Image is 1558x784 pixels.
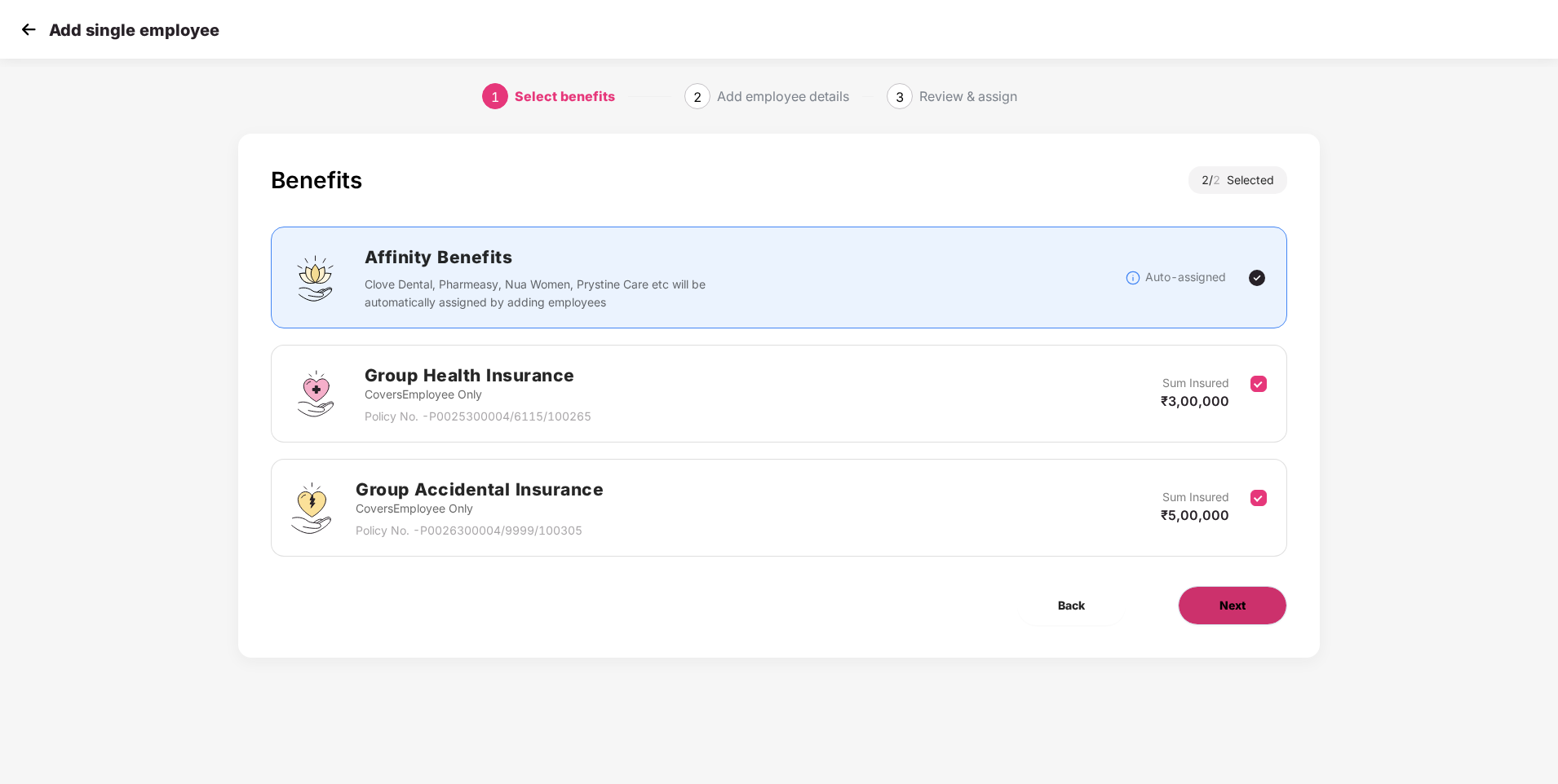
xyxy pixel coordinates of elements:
[896,89,904,105] span: 3
[1017,586,1126,625] button: Back
[365,275,716,311] p: Clove Dental, Pharmeasy, Nua Women, Prystine Care etc will be automatically assigned by adding em...
[515,83,615,109] div: Select benefits
[1219,597,1246,614] span: Next
[49,20,219,40] p: Add single employee
[365,244,950,271] h2: Affinity Benefits
[919,83,1017,109] div: Review & assign
[291,482,331,534] img: svg+xml;base64,PHN2ZyB4bWxucz0iaHR0cDovL3d3dy53My5vcmcvMjAwMC9zdmciIHdpZHRoPSI0OS4zMjEiIGhlaWdodD...
[693,89,702,105] span: 2
[1162,374,1229,392] p: Sum Insured
[491,89,499,105] span: 1
[1178,586,1287,625] button: Next
[1161,507,1229,523] span: ₹5,00,000
[271,166,362,194] div: Benefits
[1188,166,1287,194] div: 2 / Selected
[365,362,591,389] h2: Group Health Insurance
[1247,268,1267,288] img: svg+xml;base64,PHN2ZyBpZD0iVGljay0yNHgyNCIgeG1sbnM9Imh0dHA6Ly93d3cudzMub3JnLzIwMDAvc3ZnIiB3aWR0aD...
[356,522,604,540] p: Policy No. - P0026300004/9999/100305
[1162,488,1229,506] p: Sum Insured
[1161,393,1229,409] span: ₹3,00,000
[356,476,604,503] h2: Group Accidental Insurance
[1125,270,1141,286] img: svg+xml;base64,PHN2ZyBpZD0iSW5mb18tXzMyeDMyIiBkYXRhLW5hbWU9IkluZm8gLSAzMngzMiIgeG1sbnM9Imh0dHA6Ly...
[717,83,849,109] div: Add employee details
[16,17,41,42] img: svg+xml;base64,PHN2ZyB4bWxucz0iaHR0cDovL3d3dy53My5vcmcvMjAwMC9zdmciIHdpZHRoPSIzMCIgaGVpZ2h0PSIzMC...
[291,369,340,418] img: svg+xml;base64,PHN2ZyBpZD0iR3JvdXBfSGVhbHRoX0luc3VyYW5jZSIgZGF0YS1uYW1lPSJHcm91cCBIZWFsdGggSW5zdX...
[356,500,604,518] p: Covers Employee Only
[1145,268,1226,286] p: Auto-assigned
[291,253,340,302] img: svg+xml;base64,PHN2ZyBpZD0iQWZmaW5pdHlfQmVuZWZpdHMiIGRhdGEtbmFtZT0iQWZmaW5pdHkgQmVuZWZpdHMiIHhtbG...
[1058,597,1085,614] span: Back
[1213,173,1227,187] span: 2
[365,385,591,403] p: Covers Employee Only
[365,407,591,425] p: Policy No. - P0025300004/6115/100265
